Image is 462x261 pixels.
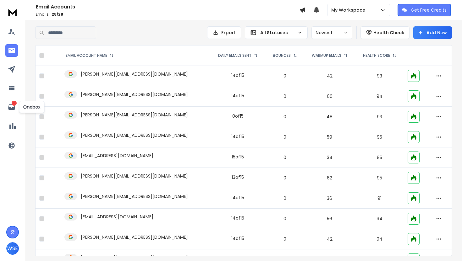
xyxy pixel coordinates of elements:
td: 93 [355,107,404,127]
img: logo [6,6,19,18]
p: HEALTH SCORE [363,53,390,58]
p: 0 [269,236,300,242]
td: 94 [355,209,404,229]
p: My Workspace [331,7,368,13]
p: 0 [269,195,300,201]
div: 14 of 15 [231,215,244,221]
div: 15 of 15 [232,154,244,160]
p: WARMUP EMAILS [312,53,341,58]
td: 94 [355,229,404,249]
p: [EMAIL_ADDRESS][DOMAIN_NAME] [81,152,153,159]
td: 91 [355,188,404,209]
span: 28 / 28 [52,12,63,17]
p: [PERSON_NAME][EMAIL_ADDRESS][DOMAIN_NAME] [81,71,188,77]
p: [EMAIL_ADDRESS][DOMAIN_NAME] [81,214,153,220]
div: 14 of 15 [231,72,244,78]
td: 42 [304,229,355,249]
button: WSE [6,242,19,255]
td: 95 [355,168,404,188]
div: 14 of 15 [231,194,244,201]
p: Get Free Credits [411,7,447,13]
p: 0 [269,154,300,161]
div: EMAIL ACCOUNT NAME [66,53,113,58]
div: 13 of 15 [232,174,244,180]
p: DAILY EMAILS SENT [218,53,251,58]
td: 62 [304,168,355,188]
p: 0 [269,216,300,222]
td: 34 [304,147,355,168]
p: [PERSON_NAME][EMAIL_ADDRESS][DOMAIN_NAME] [81,112,188,118]
p: 0 [269,134,300,140]
p: [PERSON_NAME][EMAIL_ADDRESS][DOMAIN_NAME] [81,234,188,240]
td: 93 [355,66,404,86]
div: Onebox [19,101,45,113]
p: 0 [269,175,300,181]
a: 1 [5,101,18,113]
td: 95 [355,127,404,147]
p: 0 [269,73,300,79]
p: [PERSON_NAME][EMAIL_ADDRESS][DOMAIN_NAME] [81,254,188,261]
p: 0 [269,114,300,120]
button: Newest [311,26,352,39]
button: Export [207,26,241,39]
p: 1 [12,101,17,106]
td: 60 [304,86,355,107]
p: [PERSON_NAME][EMAIL_ADDRESS][DOMAIN_NAME] [81,132,188,138]
p: Emails : [36,12,300,17]
div: 14 of 15 [231,133,244,140]
td: 36 [304,188,355,209]
p: [PERSON_NAME][EMAIL_ADDRESS][DOMAIN_NAME] [81,193,188,200]
td: 48 [304,107,355,127]
div: 0 of 15 [232,113,244,119]
button: Get Free Credits [398,4,451,16]
p: All Statuses [260,29,295,36]
p: BOUNCES [273,53,291,58]
td: 59 [304,127,355,147]
p: [PERSON_NAME][EMAIL_ADDRESS][DOMAIN_NAME] [81,91,188,98]
button: Health Check [360,26,410,39]
td: 94 [355,86,404,107]
h1: Email Accounts [36,3,300,11]
div: 14 of 15 [231,93,244,99]
td: 95 [355,147,404,168]
td: 56 [304,209,355,229]
p: Health Check [373,29,404,36]
p: [PERSON_NAME][EMAIL_ADDRESS][DOMAIN_NAME] [81,173,188,179]
div: 14 of 15 [231,235,244,242]
td: 42 [304,66,355,86]
button: Add New [413,26,452,39]
p: 0 [269,93,300,99]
